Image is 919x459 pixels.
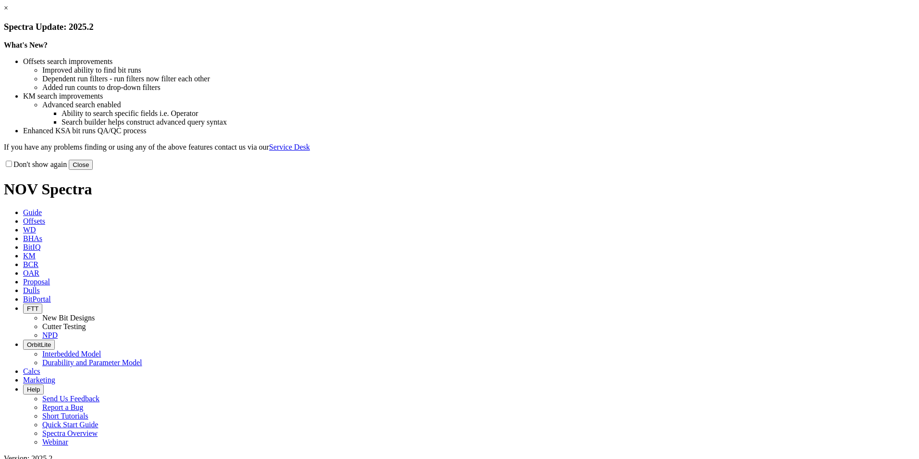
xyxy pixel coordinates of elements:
span: Proposal [23,278,50,286]
a: Spectra Overview [42,429,98,437]
span: BitPortal [23,295,51,303]
span: KM [23,252,36,260]
li: Ability to search specific fields i.e. Operator [62,109,915,118]
span: FTT [27,305,38,312]
a: × [4,4,8,12]
a: New Bit Designs [42,314,95,322]
a: Quick Start Guide [42,421,98,429]
a: Cutter Testing [42,322,86,331]
span: Offsets [23,217,45,225]
span: Calcs [23,367,40,375]
li: Added run counts to drop-down filters [42,83,915,92]
span: OAR [23,269,39,277]
strong: What's New? [4,41,48,49]
p: If you have any problems finding or using any of the above features contact us via our [4,143,915,152]
li: Search builder helps construct advanced query syntax [62,118,915,127]
span: OrbitLite [27,341,51,348]
li: Advanced search enabled [42,101,915,109]
li: Offsets search improvements [23,57,915,66]
a: Durability and Parameter Model [42,358,142,367]
span: WD [23,226,36,234]
a: NPD [42,331,58,339]
span: Dulls [23,286,40,294]
li: Improved ability to find bit runs [42,66,915,75]
span: BitIQ [23,243,40,251]
span: BHAs [23,234,42,242]
h3: Spectra Update: 2025.2 [4,22,915,32]
li: Dependent run filters - run filters now filter each other [42,75,915,83]
span: Help [27,386,40,393]
a: Webinar [42,438,68,446]
h1: NOV Spectra [4,180,915,198]
li: Enhanced KSA bit runs QA/QC process [23,127,915,135]
span: BCR [23,260,38,268]
a: Short Tutorials [42,412,88,420]
span: Guide [23,208,42,217]
a: Report a Bug [42,403,83,411]
a: Interbedded Model [42,350,101,358]
a: Service Desk [269,143,310,151]
button: Close [69,160,93,170]
a: Send Us Feedback [42,395,99,403]
span: Marketing [23,376,55,384]
input: Don't show again [6,161,12,167]
li: KM search improvements [23,92,915,101]
label: Don't show again [4,160,67,168]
